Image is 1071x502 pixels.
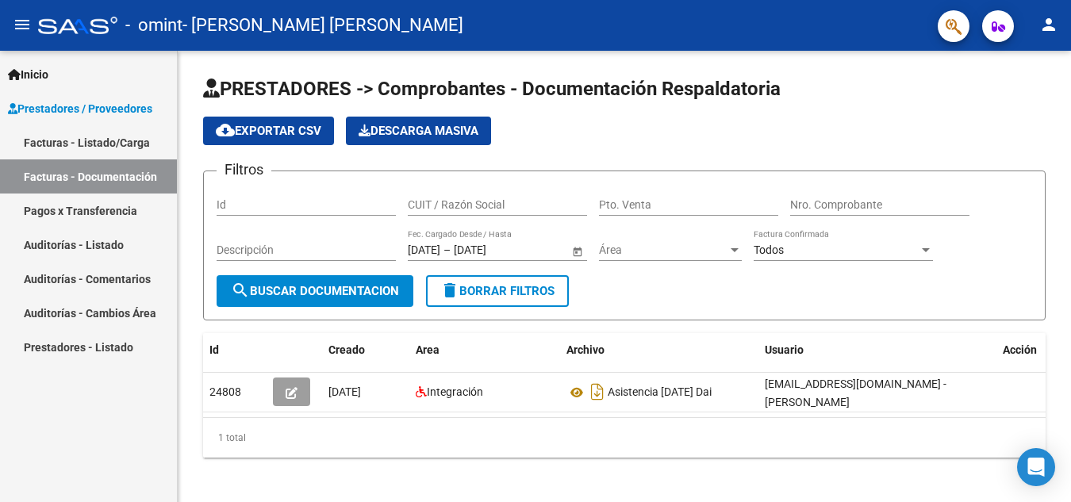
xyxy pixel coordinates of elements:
button: Buscar Documentacion [217,275,413,307]
span: Usuario [765,343,804,356]
mat-icon: menu [13,15,32,34]
datatable-header-cell: Id [203,333,267,367]
span: [EMAIL_ADDRESS][DOMAIN_NAME] - [PERSON_NAME] [765,377,946,408]
span: Archivo [566,343,605,356]
span: 24808 [209,385,241,398]
datatable-header-cell: Archivo [560,333,758,367]
span: [DATE] [328,385,361,398]
mat-icon: search [231,281,250,300]
span: - [PERSON_NAME] [PERSON_NAME] [182,8,463,43]
span: Id [209,343,219,356]
span: Borrar Filtros [440,284,555,298]
h3: Filtros [217,159,271,181]
app-download-masive: Descarga masiva de comprobantes (adjuntos) [346,117,491,145]
span: Acción [1003,343,1037,356]
span: Área [599,243,727,257]
i: Descargar documento [587,379,608,404]
div: Open Intercom Messenger [1017,448,1055,486]
span: Descarga Masiva [359,124,478,138]
button: Exportar CSV [203,117,334,145]
datatable-header-cell: Creado [322,333,409,367]
span: Exportar CSV [216,124,321,138]
span: Integración [427,385,483,398]
mat-icon: person [1039,15,1058,34]
button: Borrar Filtros [426,275,569,307]
input: Fecha inicio [408,243,440,257]
mat-icon: cloud_download [216,121,235,140]
span: - omint [125,8,182,43]
span: Buscar Documentacion [231,284,399,298]
mat-icon: delete [440,281,459,300]
span: Area [416,343,440,356]
input: Fecha fin [454,243,532,257]
span: – [443,243,451,257]
span: PRESTADORES -> Comprobantes - Documentación Respaldatoria [203,78,781,100]
span: Inicio [8,66,48,83]
span: Todos [754,243,784,256]
span: Prestadores / Proveedores [8,100,152,117]
span: Creado [328,343,365,356]
datatable-header-cell: Area [409,333,560,367]
button: Open calendar [569,243,585,259]
div: 1 total [203,418,1046,458]
datatable-header-cell: Usuario [758,333,996,367]
span: Asistencia [DATE] Dai [608,386,712,399]
button: Descarga Masiva [346,117,491,145]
